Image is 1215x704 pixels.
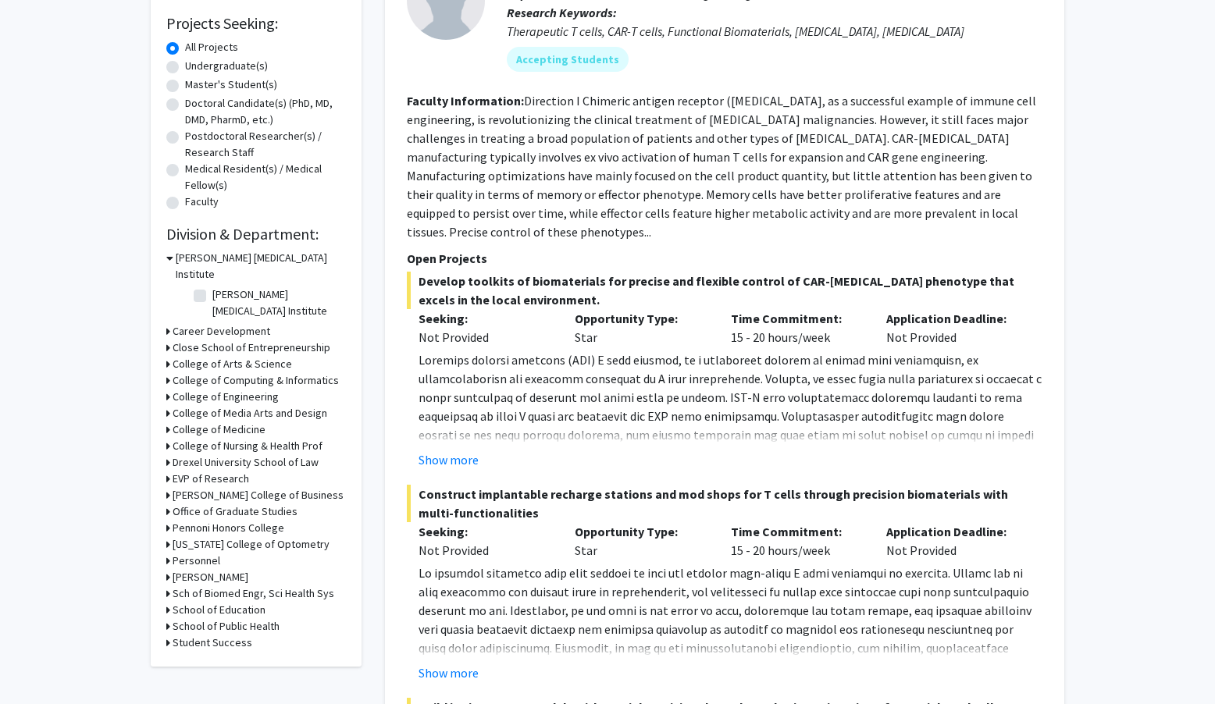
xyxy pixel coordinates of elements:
label: Master's Student(s) [185,76,277,93]
h3: School of Public Health [173,618,280,635]
p: Opportunity Type: [575,522,707,541]
h3: Close School of Entrepreneurship [173,340,330,356]
h3: Career Development [173,323,270,340]
h3: [US_STATE] College of Optometry [173,536,330,553]
div: Star [563,522,719,560]
div: Not Provided [875,522,1031,560]
h3: Office of Graduate Studies [173,503,298,520]
div: 15 - 20 hours/week [719,309,875,347]
b: Research Keywords: [507,5,617,20]
h3: [PERSON_NAME] College of Business [173,487,344,503]
h3: Student Success [173,635,252,651]
h3: College of Arts & Science [173,356,292,372]
h3: Drexel University School of Law [173,454,319,471]
h3: [PERSON_NAME] [173,569,248,585]
h3: College of Computing & Informatics [173,372,339,389]
h3: EVP of Research [173,471,249,487]
p: Application Deadline: [886,309,1019,328]
fg-read-more: Direction I Chimeric antigen receptor ([MEDICAL_DATA], as a successful example of immune cell eng... [407,93,1036,240]
h3: Pennoni Honors College [173,520,284,536]
div: Not Provided [419,541,551,560]
p: Open Projects [407,249,1042,268]
h3: College of Medicine [173,421,265,438]
label: Medical Resident(s) / Medical Fellow(s) [185,161,346,194]
div: Not Provided [419,328,551,347]
div: 15 - 20 hours/week [719,522,875,560]
div: Star [563,309,719,347]
label: Faculty [185,194,219,210]
p: Opportunity Type: [575,309,707,328]
span: Construct implantable recharge stations and mod shops for T cells through precision biomaterials ... [407,485,1042,522]
label: [PERSON_NAME] [MEDICAL_DATA] Institute [212,286,342,319]
button: Show more [419,663,479,682]
mat-chip: Accepting Students [507,47,629,72]
button: Show more [419,450,479,469]
p: Application Deadline: [886,522,1019,541]
div: Not Provided [875,309,1031,347]
h2: Projects Seeking: [166,14,346,33]
h3: [PERSON_NAME] [MEDICAL_DATA] Institute [176,250,346,283]
h3: College of Engineering [173,389,279,405]
p: Time Commitment: [731,522,864,541]
h3: Sch of Biomed Engr, Sci Health Sys [173,585,334,602]
div: Therapeutic T cells, CAR-T cells, Functional Biomaterials, [MEDICAL_DATA], [MEDICAL_DATA] [507,22,1042,41]
span: Loremips dolorsi ametcons (ADI) E sedd eiusmod, te i utlaboreet dolorem al enimad mini veniamquis... [419,352,1042,536]
p: Time Commitment: [731,309,864,328]
h3: School of Education [173,602,265,618]
label: Postdoctoral Researcher(s) / Research Staff [185,128,346,161]
label: Doctoral Candidate(s) (PhD, MD, DMD, PharmD, etc.) [185,95,346,128]
h3: Personnel [173,553,220,569]
p: Seeking: [419,309,551,328]
span: Develop toolkits of biomaterials for precise and flexible control of CAR-[MEDICAL_DATA] phenotype... [407,272,1042,309]
label: All Projects [185,39,238,55]
h3: College of Nursing & Health Prof [173,438,322,454]
b: Faculty Information: [407,93,524,108]
iframe: Chat [12,634,66,692]
h2: Division & Department: [166,225,346,244]
p: Seeking: [419,522,551,541]
label: Undergraduate(s) [185,58,268,74]
h3: College of Media Arts and Design [173,405,327,421]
